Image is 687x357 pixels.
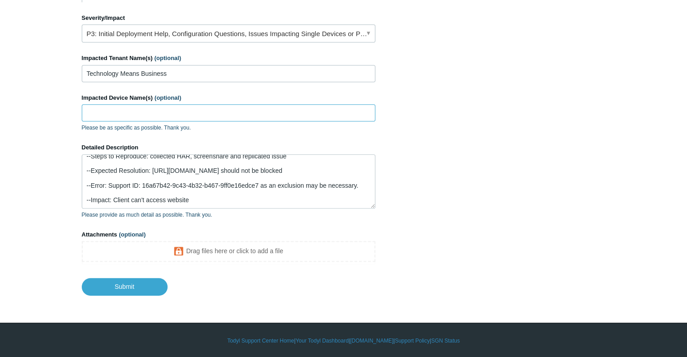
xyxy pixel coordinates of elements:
[82,211,375,219] p: Please provide as much detail as possible. Thank you.
[395,337,430,345] a: Support Policy
[82,54,375,63] label: Impacted Tenant Name(s)
[82,337,606,345] div: | | | |
[154,94,181,101] span: (optional)
[82,143,375,152] label: Detailed Description
[82,24,375,42] a: P3: Initial Deployment Help, Configuration Questions, Issues Impacting Single Devices or Past Out...
[431,337,460,345] a: SGN Status
[227,337,294,345] a: Todyl Support Center Home
[295,337,348,345] a: Your Todyl Dashboard
[82,93,375,102] label: Impacted Device Name(s)
[82,230,375,239] label: Attachments
[350,337,393,345] a: [DOMAIN_NAME]
[82,278,168,295] input: Submit
[154,55,181,61] span: (optional)
[82,124,375,132] p: Please be as specific as possible. Thank you.
[119,231,145,238] span: (optional)
[82,14,375,23] label: Severity/Impact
